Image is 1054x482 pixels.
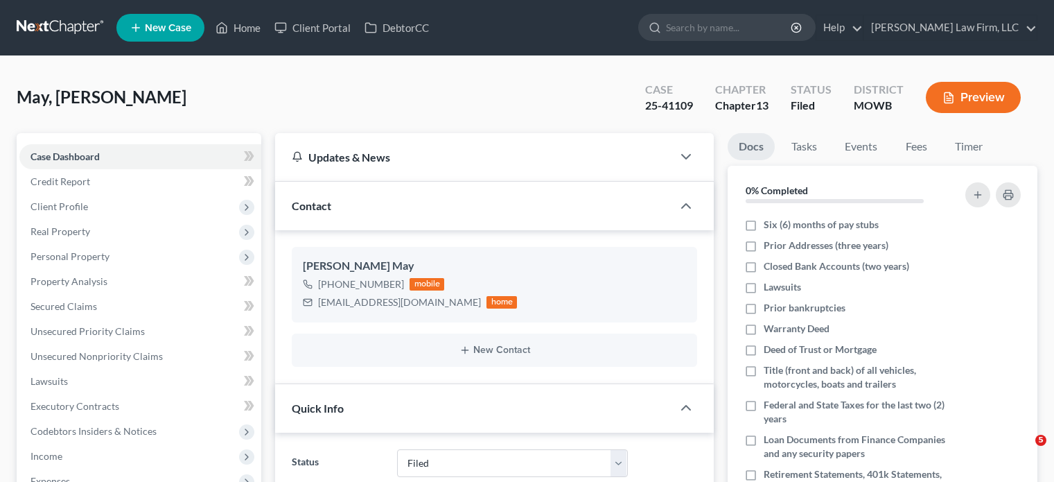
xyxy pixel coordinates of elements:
div: Updates & News [292,150,656,164]
span: May, [PERSON_NAME] [17,87,186,107]
iframe: Intercom live chat [1007,435,1040,468]
span: Closed Bank Accounts (two years) [764,259,909,273]
span: New Case [145,23,191,33]
label: Status [285,449,389,477]
div: Filed [791,98,832,114]
a: Fees [894,133,938,160]
span: Credit Report [30,175,90,187]
span: Prior Addresses (three years) [764,239,888,252]
div: mobile [410,278,444,291]
span: Six (6) months of pay stubs [764,218,879,232]
div: Case [645,82,693,98]
a: Timer [944,133,994,160]
span: Personal Property [30,250,109,262]
div: [PHONE_NUMBER] [318,277,404,291]
div: [PERSON_NAME] May [303,258,686,275]
span: Quick Info [292,402,344,415]
a: Executory Contracts [19,394,261,419]
a: DebtorCC [358,15,436,40]
a: Docs [728,133,775,160]
span: Warranty Deed [764,322,829,336]
span: Unsecured Priority Claims [30,325,145,337]
a: Help [816,15,863,40]
span: Title (front and back) of all vehicles, motorcycles, boats and trailers [764,363,948,391]
button: New Contact [303,345,686,356]
a: Case Dashboard [19,144,261,169]
span: Loan Documents from Finance Companies and any security papers [764,433,948,461]
span: Federal and State Taxes for the last two (2) years [764,398,948,426]
div: [EMAIL_ADDRESS][DOMAIN_NAME] [318,295,481,309]
a: Credit Report [19,169,261,194]
span: Deed of Trust or Mortgage [764,343,877,356]
strong: 0% Completed [746,184,808,196]
a: Events [834,133,888,160]
a: [PERSON_NAME] Law Firm, LLC [864,15,1037,40]
a: Lawsuits [19,369,261,394]
span: Unsecured Nonpriority Claims [30,350,163,362]
span: Real Property [30,225,90,237]
div: home [486,296,517,309]
a: Unsecured Nonpriority Claims [19,344,261,369]
div: District [854,82,904,98]
span: Contact [292,199,331,212]
span: Prior bankruptcies [764,301,845,315]
a: Client Portal [267,15,358,40]
button: Preview [926,82,1021,113]
a: Home [209,15,267,40]
span: 13 [756,98,768,112]
span: 5 [1035,435,1046,446]
span: Client Profile [30,200,88,212]
div: 25-41109 [645,98,693,114]
input: Search by name... [666,15,793,40]
a: Tasks [780,133,828,160]
div: Status [791,82,832,98]
div: MOWB [854,98,904,114]
span: Lawsuits [30,375,68,387]
a: Property Analysis [19,269,261,294]
span: Property Analysis [30,275,107,287]
a: Secured Claims [19,294,261,319]
span: Lawsuits [764,280,801,294]
a: Unsecured Priority Claims [19,319,261,344]
div: Chapter [715,82,768,98]
span: Income [30,450,62,462]
span: Codebtors Insiders & Notices [30,425,157,437]
div: Chapter [715,98,768,114]
span: Secured Claims [30,300,97,312]
span: Case Dashboard [30,150,100,162]
span: Executory Contracts [30,400,119,412]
